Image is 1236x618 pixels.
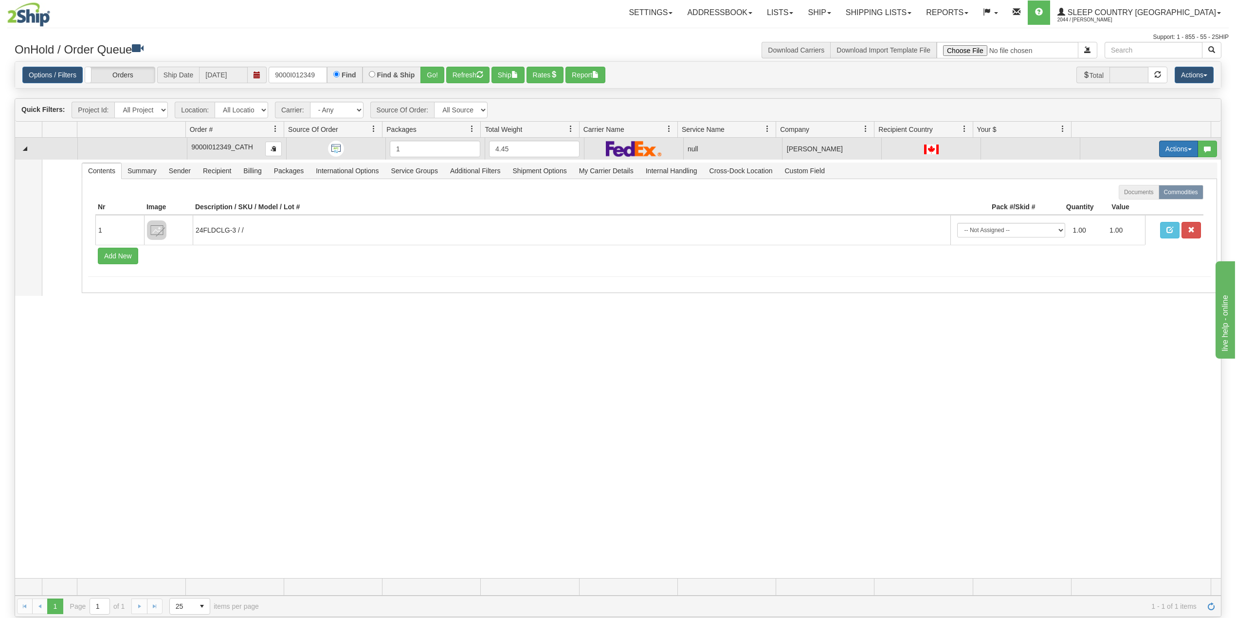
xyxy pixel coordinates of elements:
button: Add New [98,248,138,264]
td: [PERSON_NAME] [782,138,881,160]
th: Pack #/Skid # [950,200,1038,215]
a: Company filter column settings [857,121,874,137]
span: Carrier: [275,102,310,118]
a: Your $ filter column settings [1054,121,1071,137]
input: Page 1 [90,599,109,614]
td: 1.00 [1069,219,1106,241]
span: Total [1076,67,1110,83]
th: Value [1096,200,1145,215]
a: Lists [760,0,800,25]
td: null [683,138,782,160]
label: Orders [85,67,155,83]
span: My Carrier Details [573,163,639,179]
label: Find [342,72,356,78]
a: Shipping lists [838,0,919,25]
span: 9000I012349_CATH [191,143,253,151]
span: Service Groups [385,163,443,179]
input: Order # [269,67,327,83]
label: Quick Filters: [21,105,65,114]
button: Copy to clipboard [265,142,282,156]
a: Download Import Template File [836,46,930,54]
a: Download Carriers [768,46,824,54]
a: Ship [800,0,838,25]
button: Search [1202,42,1221,58]
a: Addressbook [680,0,760,25]
span: Total Weight [485,125,522,134]
iframe: chat widget [1214,259,1235,359]
div: live help - online [7,6,90,18]
span: Ship Date [157,67,199,83]
button: Actions [1159,141,1198,157]
span: Custom Field [779,163,831,179]
a: Recipient Country filter column settings [956,121,973,137]
img: CA [924,145,939,154]
span: Sender [163,163,197,179]
label: Find & Ship [377,72,415,78]
a: Order # filter column settings [267,121,284,137]
span: Location: [175,102,215,118]
span: Shipment Options [507,163,572,179]
img: FedEx Express® [606,141,662,157]
span: items per page [169,598,259,615]
th: Quantity [1038,200,1096,215]
button: Rates [527,67,564,83]
span: Packages [268,163,309,179]
a: Collapse [19,143,31,155]
button: Actions [1175,67,1214,83]
h3: OnHold / Order Queue [15,42,611,56]
th: Nr [95,200,144,215]
span: Company [780,125,809,134]
span: select [194,599,210,614]
a: Source Of Order filter column settings [365,121,382,137]
span: Service Name [682,125,725,134]
a: Total Weight filter column settings [563,121,579,137]
span: Recipient [197,163,237,179]
span: Summary [122,163,163,179]
a: Reports [919,0,976,25]
td: 1 [95,215,144,245]
a: Refresh [1203,599,1219,614]
button: Go! [420,67,444,83]
a: Options / Filters [22,67,83,83]
label: Commodities [1159,185,1203,200]
span: 25 [176,601,188,611]
input: Search [1105,42,1202,58]
img: API [328,141,344,157]
span: Project Id: [72,102,114,118]
td: 1.00 [1106,219,1143,241]
span: Source Of Order: [370,102,435,118]
label: Documents [1119,185,1159,200]
span: Billing [237,163,267,179]
span: Contents [82,163,121,179]
span: Cross-Dock Location [704,163,779,179]
img: 8DAB37Fk3hKpn3AAAAAElFTkSuQmCC [147,220,166,240]
span: International Options [310,163,384,179]
span: Your $ [977,125,997,134]
span: Source Of Order [288,125,338,134]
span: Order # [190,125,213,134]
td: 24FLDCLG-3 / / [193,215,950,245]
span: 2044 / [PERSON_NAME] [1057,15,1130,25]
input: Import [937,42,1078,58]
a: Carrier Name filter column settings [661,121,677,137]
a: Settings [621,0,680,25]
button: Refresh [446,67,490,83]
div: Support: 1 - 855 - 55 - 2SHIP [7,33,1229,41]
button: Report [565,67,605,83]
img: logo2044.jpg [7,2,50,27]
span: Packages [386,125,416,134]
span: Additional Filters [444,163,507,179]
a: Packages filter column settings [464,121,480,137]
span: Page of 1 [70,598,125,615]
span: 1 - 1 of 1 items [273,602,1197,610]
span: Page 1 [47,599,63,614]
span: Page sizes drop down [169,598,210,615]
a: Sleep Country [GEOGRAPHIC_DATA] 2044 / [PERSON_NAME] [1050,0,1228,25]
div: grid toolbar [15,99,1221,122]
span: Recipient Country [878,125,932,134]
span: Internal Handling [640,163,703,179]
th: Image [144,200,193,215]
span: Carrier Name [583,125,624,134]
span: Sleep Country [GEOGRAPHIC_DATA] [1065,8,1216,17]
button: Ship [491,67,525,83]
